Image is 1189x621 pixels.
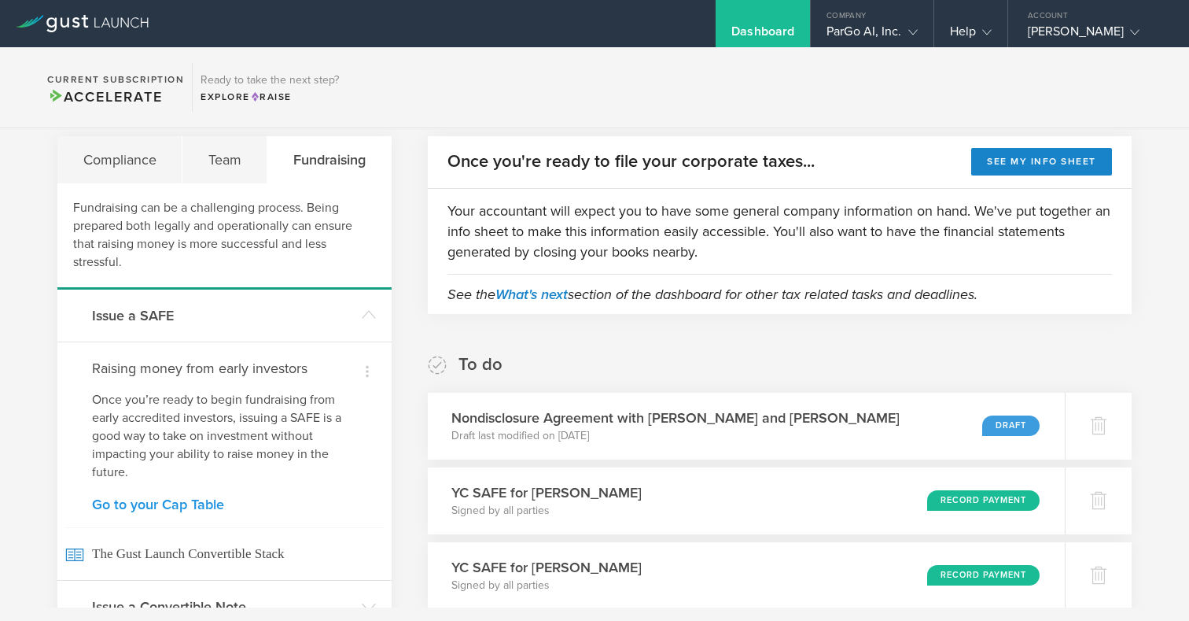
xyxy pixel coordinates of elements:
h2: To do [458,353,502,376]
button: See my info sheet [971,148,1112,176]
h3: Issue a Convertible Note [92,597,354,617]
div: [PERSON_NAME] [1028,24,1161,47]
h3: YC SAFE for [PERSON_NAME] [451,482,642,503]
a: What's next [495,286,568,303]
div: Dashboard [731,24,794,47]
a: The Gust Launch Convertible Stack [57,527,392,580]
div: Record Payment [927,490,1040,511]
div: Fundraising can be a challenging process. Being prepared both legally and operationally can ensur... [57,183,392,290]
div: YC SAFE for [PERSON_NAME]Signed by all partiesRecord Payment [428,468,1065,534]
em: See the section of the dashboard for other tax related tasks and deadlines. [447,286,977,303]
h3: Ready to take the next step? [201,75,339,86]
a: Go to your Cap Table [92,497,357,512]
h3: Nondisclosure Agreement with [PERSON_NAME] and [PERSON_NAME] [451,408,900,428]
div: Help [950,24,992,47]
div: Record Payment [927,565,1040,586]
p: Signed by all parties [451,578,642,593]
span: Accelerate [47,88,162,105]
p: Signed by all parties [451,503,642,519]
div: Nondisclosure Agreement with [PERSON_NAME] and [PERSON_NAME]Draft last modified on [DATE]Draft [428,393,1065,460]
h2: Once you're ready to file your corporate taxes... [447,150,815,173]
div: Ready to take the next step?ExploreRaise [192,63,347,112]
div: Fundraising [267,136,391,183]
h2: Current Subscription [47,75,184,84]
h3: Issue a SAFE [92,305,354,326]
p: Draft last modified on [DATE] [451,428,900,444]
div: Draft [982,416,1040,436]
p: Your accountant will expect you to have some general company information on hand. We've put toget... [447,201,1112,262]
p: Once you’re ready to begin fundraising from early accredited investors, issuing a SAFE is a good ... [92,391,357,482]
span: Raise [250,91,292,102]
div: ParGo AI, Inc. [826,24,917,47]
span: The Gust Launch Convertible Stack [65,527,384,580]
h4: Raising money from early investors [92,358,357,379]
div: YC SAFE for [PERSON_NAME]Signed by all partiesRecord Payment [428,542,1065,609]
h3: YC SAFE for [PERSON_NAME] [451,557,642,578]
div: Compliance [57,136,182,183]
div: Team [182,136,267,183]
div: Explore [201,90,339,104]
